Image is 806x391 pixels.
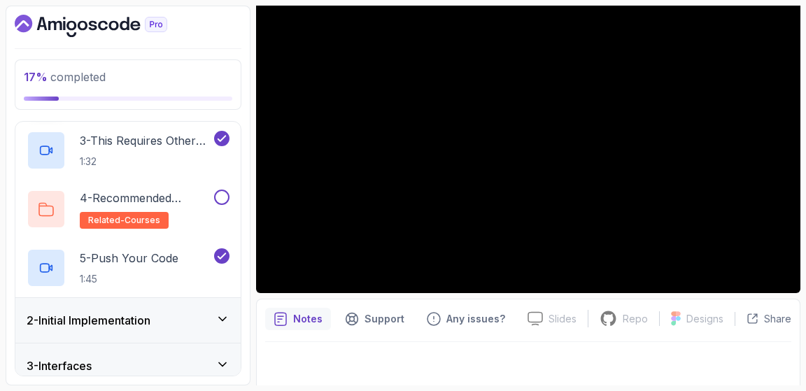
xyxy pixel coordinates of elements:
[27,131,229,170] button: 3-This Requires Other Courses1:32
[24,70,106,84] span: completed
[27,190,229,229] button: 4-Recommended Coursesrelated-courses
[80,132,211,149] p: 3 - This Requires Other Courses
[80,272,178,286] p: 1:45
[446,312,505,326] p: Any issues?
[365,312,404,326] p: Support
[293,312,323,326] p: Notes
[15,298,241,343] button: 2-Initial Implementation
[265,308,331,330] button: notes button
[80,190,211,206] p: 4 - Recommended Courses
[418,308,514,330] button: Feedback button
[337,308,413,330] button: Support button
[80,155,211,169] p: 1:32
[27,312,150,329] h3: 2 - Initial Implementation
[88,215,160,226] span: related-courses
[15,343,241,388] button: 3-Interfaces
[549,312,577,326] p: Slides
[686,312,723,326] p: Designs
[15,15,199,37] a: Dashboard
[764,312,791,326] p: Share
[623,312,648,326] p: Repo
[735,312,791,326] button: Share
[27,248,229,287] button: 5-Push Your Code1:45
[27,357,92,374] h3: 3 - Interfaces
[80,250,178,266] p: 5 - Push Your Code
[24,70,48,84] span: 17 %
